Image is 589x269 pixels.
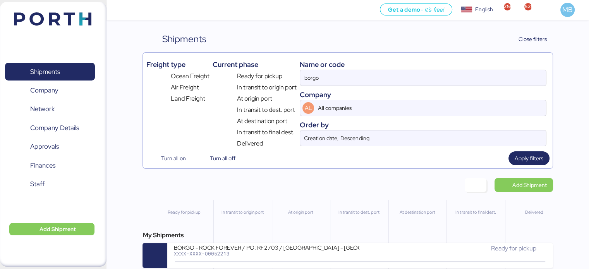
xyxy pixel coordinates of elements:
span: Network [30,103,55,115]
span: At destination port [237,117,287,126]
div: Order by [300,120,546,130]
span: Add Shipment [512,180,547,190]
span: Company Details [30,122,79,134]
span: AL [305,104,312,112]
span: MB [562,5,573,15]
button: Turn all on [146,151,192,165]
div: At origin port [275,209,326,216]
button: Add Shipment [9,223,94,235]
button: Menu [111,3,124,17]
span: In transit to dest. port [237,105,295,115]
div: XXXX-XXXX-O0052213 [173,251,359,256]
div: Name or code [300,59,546,70]
span: Add Shipment [39,224,76,234]
a: Finances [5,157,95,175]
a: Staff [5,175,95,193]
span: Finances [30,160,55,171]
span: Air Freight [171,83,199,92]
div: BORGO - ROCK FOREVER / PO: RF2703 / [GEOGRAPHIC_DATA] - [GEOGRAPHIC_DATA] / 1x20 / TAROCT [173,244,359,250]
span: Turn all on [161,154,186,163]
span: In transit to origin port [237,83,297,92]
span: Ready for pickup [237,72,282,81]
div: In transit to dest. port [333,209,385,216]
div: In transit to final dest. [450,209,501,216]
div: In transit to origin port [217,209,268,216]
a: Approvals [5,138,95,156]
div: English [475,5,493,14]
a: Network [5,100,95,118]
div: Ready for pickup [158,209,209,216]
span: Staff [30,178,45,190]
a: Company [5,82,95,99]
span: Close filters [519,34,547,44]
div: Current phase [213,59,297,70]
div: At destination port [392,209,443,216]
span: At origin port [237,94,272,103]
a: Company Details [5,119,95,137]
span: Company [30,85,58,96]
span: Ocean Freight [171,72,209,81]
span: Apply filters [515,154,543,163]
button: Apply filters [508,151,550,165]
input: AL [316,100,524,116]
span: Ready for pickup [491,244,536,252]
div: My Shipments [143,231,553,240]
a: Shipments [5,63,95,81]
span: Approvals [30,141,59,152]
div: Shipments [162,32,206,46]
div: Freight type [146,59,209,70]
div: Company [300,89,546,100]
span: Land Freight [171,94,205,103]
button: Turn all off [195,151,242,165]
span: Turn all off [210,154,235,163]
span: Shipments [30,66,60,77]
span: In transit to final dest. [237,128,295,137]
span: Delivered [237,139,263,148]
a: Add Shipment [495,178,553,192]
div: Delivered [508,209,560,216]
button: Close filters [503,32,553,46]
